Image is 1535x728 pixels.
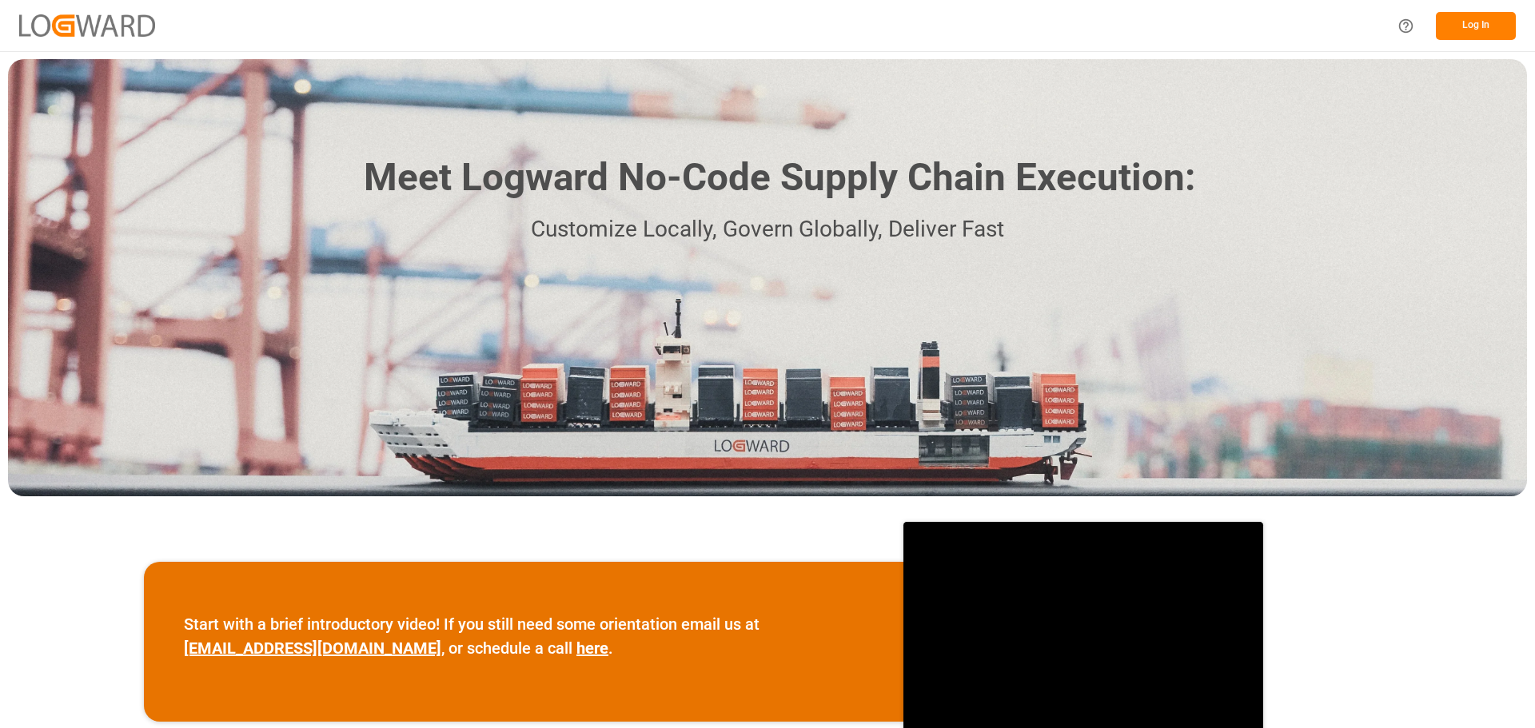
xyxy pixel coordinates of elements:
[19,14,155,36] img: Logward_new_orange.png
[576,638,608,658] a: here
[184,612,863,660] p: Start with a brief introductory video! If you still need some orientation email us at , or schedu...
[184,638,441,658] a: [EMAIL_ADDRESS][DOMAIN_NAME]
[364,149,1195,206] h1: Meet Logward No-Code Supply Chain Execution:
[1388,8,1424,44] button: Help Center
[340,212,1195,248] p: Customize Locally, Govern Globally, Deliver Fast
[1436,12,1516,40] button: Log In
